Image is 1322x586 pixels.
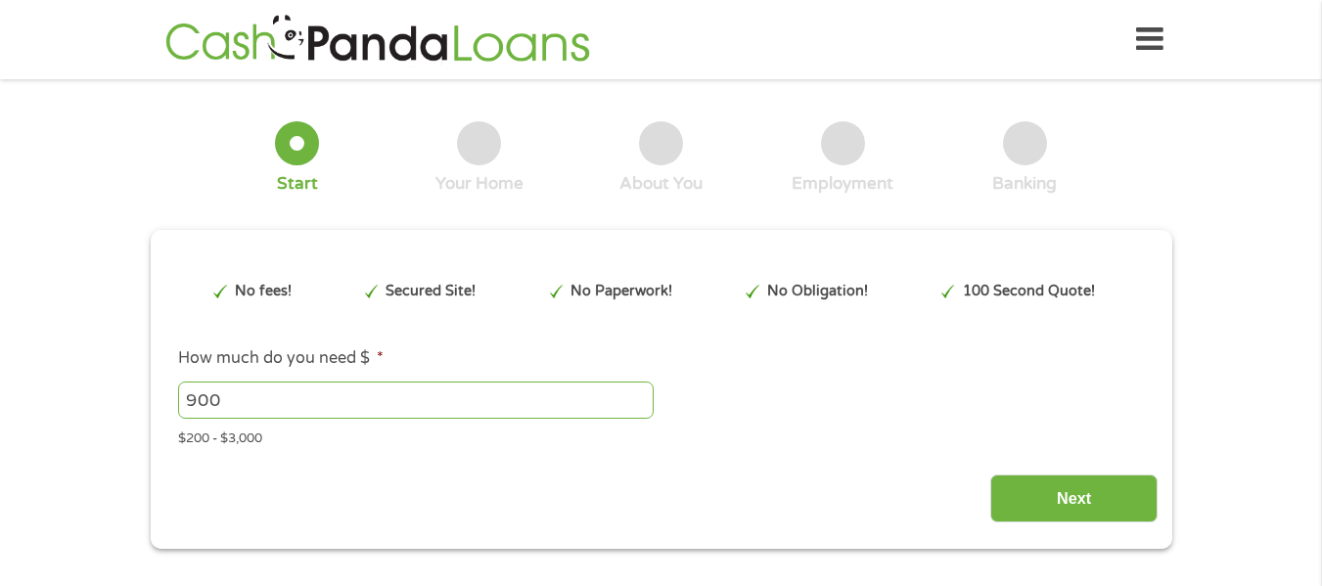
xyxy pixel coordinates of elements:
[178,348,384,369] label: How much do you need $
[277,173,318,195] div: Start
[767,281,868,302] p: No Obligation!
[386,281,476,302] p: Secured Site!
[792,173,893,195] div: Employment
[235,281,292,302] p: No fees!
[990,474,1158,522] input: Next
[178,423,1143,449] div: $200 - $3,000
[570,281,672,302] p: No Paperwork!
[963,281,1095,302] p: 100 Second Quote!
[160,12,596,68] img: GetLoanNow Logo
[619,173,703,195] div: About You
[435,173,524,195] div: Your Home
[992,173,1057,195] div: Banking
